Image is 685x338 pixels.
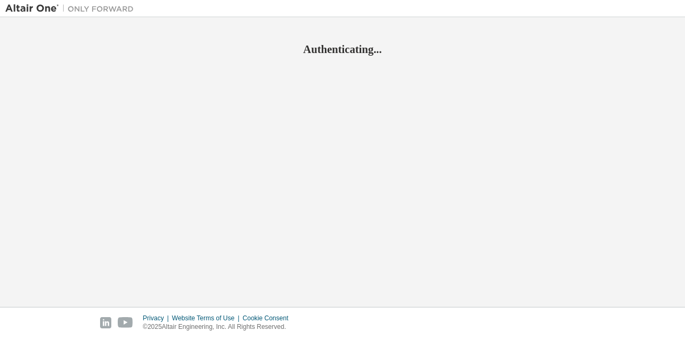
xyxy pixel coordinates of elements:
[143,314,172,322] div: Privacy
[100,317,111,328] img: linkedin.svg
[118,317,133,328] img: youtube.svg
[143,322,295,332] p: © 2025 Altair Engineering, Inc. All Rights Reserved.
[172,314,242,322] div: Website Terms of Use
[5,3,139,14] img: Altair One
[242,314,294,322] div: Cookie Consent
[5,42,680,56] h2: Authenticating...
